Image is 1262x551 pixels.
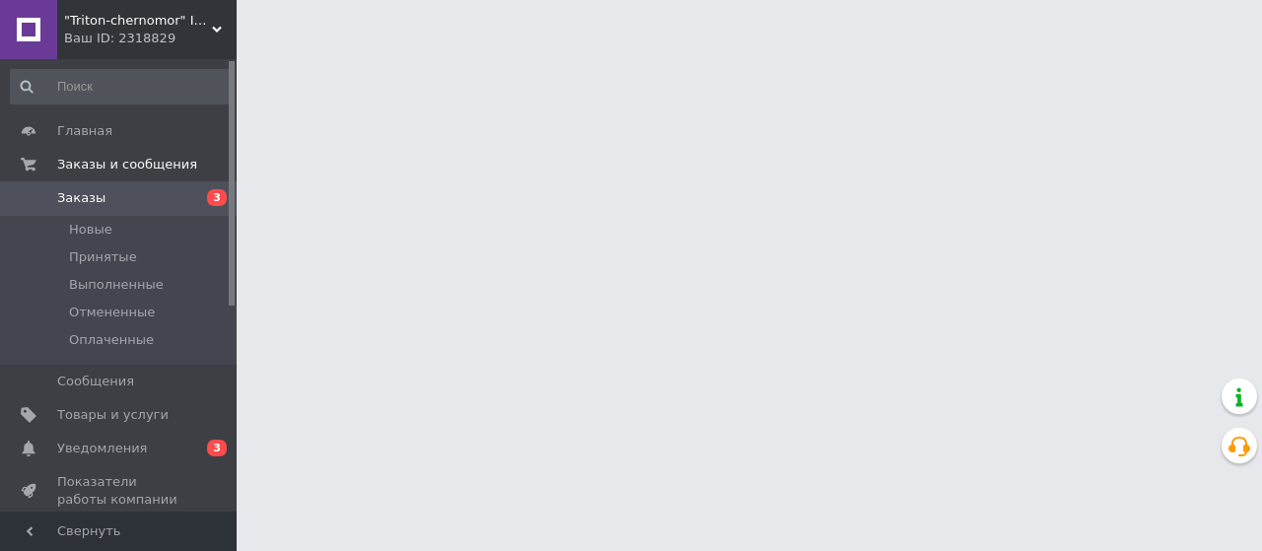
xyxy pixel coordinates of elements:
span: Выполненные [69,276,164,294]
span: Сообщения [57,373,134,390]
span: Уведомления [57,440,147,457]
span: Главная [57,122,112,140]
span: Заказы и сообщения [57,156,197,173]
span: Заказы [57,189,105,207]
span: 3 [207,189,227,206]
span: Принятые [69,248,137,266]
span: Показатели работы компании [57,473,182,509]
input: Поиск [10,69,233,104]
span: Товары и услуги [57,406,169,424]
span: "Triton-chernomor" Інтернет-магазин [64,12,212,30]
span: Оплаченные [69,331,154,349]
span: Новые [69,221,112,239]
span: Отмененные [69,304,155,321]
span: 3 [207,440,227,456]
div: Ваш ID: 2318829 [64,30,237,47]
